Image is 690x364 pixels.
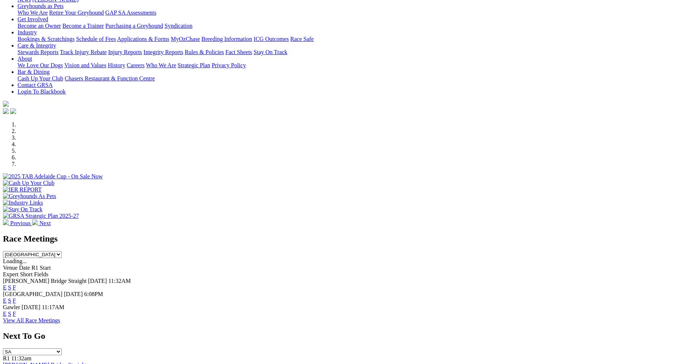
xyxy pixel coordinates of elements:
[42,304,65,310] span: 11:17AM
[225,49,252,55] a: Fact Sheets
[18,62,687,69] div: About
[254,49,287,55] a: Stay On Track
[201,36,252,42] a: Breeding Information
[60,49,107,55] a: Track Injury Rebate
[18,10,687,16] div: Greyhounds as Pets
[3,331,687,341] h2: Next To Go
[84,291,103,297] span: 6:08PM
[11,355,31,361] span: 11:32am
[178,62,210,68] a: Strategic Plan
[76,36,116,42] a: Schedule of Fees
[39,220,51,226] span: Next
[20,271,33,277] span: Short
[8,297,11,304] a: S
[185,49,224,55] a: Rules & Policies
[18,36,687,42] div: Industry
[3,271,19,277] span: Expert
[108,278,131,284] span: 11:32AM
[18,88,66,95] a: Login To Blackbook
[108,62,125,68] a: History
[18,16,48,22] a: Get Involved
[3,317,60,323] a: View All Race Meetings
[32,220,51,226] a: Next
[32,219,38,225] img: chevron-right-pager-white.svg
[3,108,9,114] img: facebook.svg
[18,23,61,29] a: Become an Owner
[18,10,48,16] a: Who We Are
[3,258,27,264] span: Loading...
[3,206,42,213] img: Stay On Track
[18,75,63,81] a: Cash Up Your Club
[49,10,104,16] a: Retire Your Greyhound
[18,56,32,62] a: About
[143,49,183,55] a: Integrity Reports
[22,304,41,310] span: [DATE]
[18,3,63,9] a: Greyhounds as Pets
[117,36,169,42] a: Applications & Forms
[127,62,144,68] a: Careers
[31,265,51,271] span: R1 Start
[3,291,62,297] span: [GEOGRAPHIC_DATA]
[3,265,18,271] span: Venue
[10,220,31,226] span: Previous
[3,186,42,193] img: IER REPORT
[290,36,313,42] a: Race Safe
[3,200,43,206] img: Industry Links
[62,23,104,29] a: Become a Trainer
[3,234,687,244] h2: Race Meetings
[18,29,37,35] a: Industry
[165,23,192,29] a: Syndication
[18,62,63,68] a: We Love Our Dogs
[3,355,10,361] span: R1
[18,42,56,49] a: Care & Integrity
[3,278,86,284] span: [PERSON_NAME] Bridge Straight
[8,284,11,291] a: S
[171,36,200,42] a: MyOzChase
[3,311,7,317] a: E
[18,49,58,55] a: Stewards Reports
[3,284,7,291] a: E
[13,284,16,291] a: F
[18,49,687,56] div: Care & Integrity
[3,304,20,310] span: Gawler
[3,220,32,226] a: Previous
[19,265,30,271] span: Date
[10,108,16,114] img: twitter.svg
[13,297,16,304] a: F
[3,297,7,304] a: E
[8,311,11,317] a: S
[18,36,74,42] a: Bookings & Scratchings
[64,62,106,68] a: Vision and Values
[18,69,50,75] a: Bar & Dining
[65,75,155,81] a: Chasers Restaurant & Function Centre
[18,82,53,88] a: Contact GRSA
[3,219,9,225] img: chevron-left-pager-white.svg
[146,62,176,68] a: Who We Are
[13,311,16,317] a: F
[3,193,56,200] img: Greyhounds As Pets
[64,291,83,297] span: [DATE]
[34,271,48,277] span: Fields
[3,180,54,186] img: Cash Up Your Club
[105,23,163,29] a: Purchasing a Greyhound
[3,173,103,180] img: 2025 TAB Adelaide Cup - On Sale Now
[105,10,157,16] a: GAP SA Assessments
[108,49,142,55] a: Injury Reports
[254,36,289,42] a: ICG Outcomes
[212,62,246,68] a: Privacy Policy
[18,23,687,29] div: Get Involved
[3,101,9,107] img: logo-grsa-white.png
[3,213,79,219] img: GRSA Strategic Plan 2025-27
[88,278,107,284] span: [DATE]
[18,75,687,82] div: Bar & Dining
